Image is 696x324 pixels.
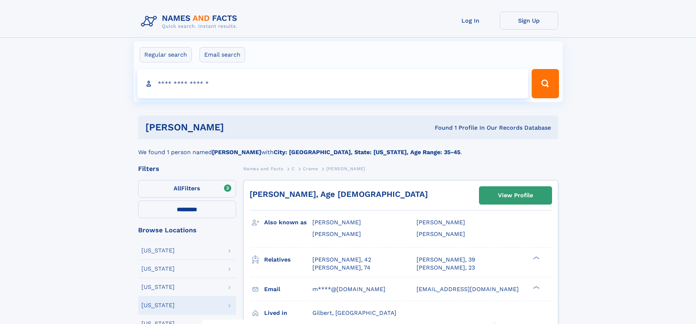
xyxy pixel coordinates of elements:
[531,285,540,290] div: ❯
[498,187,533,204] div: View Profile
[312,219,361,226] span: [PERSON_NAME]
[140,47,192,62] label: Regular search
[312,264,370,272] a: [PERSON_NAME], 74
[500,12,558,30] a: Sign Up
[417,219,465,226] span: [PERSON_NAME]
[138,139,558,157] div: We found 1 person named with .
[264,307,312,319] h3: Lived in
[138,180,236,198] label: Filters
[417,264,475,272] a: [PERSON_NAME], 23
[441,12,500,30] a: Log In
[199,47,245,62] label: Email search
[264,254,312,266] h3: Relatives
[274,149,460,156] b: City: [GEOGRAPHIC_DATA], State: [US_STATE], Age Range: 35-45
[329,124,551,132] div: Found 1 Profile In Our Records Database
[417,230,465,237] span: [PERSON_NAME]
[326,166,365,171] span: [PERSON_NAME]
[417,256,475,264] a: [PERSON_NAME], 39
[243,164,284,173] a: Names and Facts
[138,165,236,172] div: Filters
[137,69,529,98] input: search input
[264,216,312,229] h3: Also known as
[174,185,181,192] span: All
[250,190,428,199] a: [PERSON_NAME], Age [DEMOGRAPHIC_DATA]
[138,12,243,31] img: Logo Names and Facts
[312,230,361,237] span: [PERSON_NAME]
[145,123,330,132] h1: [PERSON_NAME]
[479,187,552,204] a: View Profile
[141,266,175,272] div: [US_STATE]
[312,309,396,316] span: Gilbert, [GEOGRAPHIC_DATA]
[141,248,175,254] div: [US_STATE]
[417,286,519,293] span: [EMAIL_ADDRESS][DOMAIN_NAME]
[292,164,295,173] a: C
[141,302,175,308] div: [US_STATE]
[292,166,295,171] span: C
[212,149,261,156] b: [PERSON_NAME]
[532,69,559,98] button: Search Button
[312,256,371,264] a: [PERSON_NAME], 42
[303,164,318,173] a: Crame
[141,284,175,290] div: [US_STATE]
[531,255,540,260] div: ❯
[303,166,318,171] span: Crame
[138,227,236,233] div: Browse Locations
[264,283,312,296] h3: Email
